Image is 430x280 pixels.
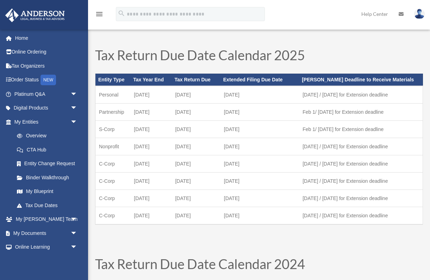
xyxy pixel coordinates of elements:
td: [DATE] [130,103,172,120]
td: [DATE] [220,86,299,104]
td: C-Corp [95,155,131,172]
th: Tax Year End [130,74,172,86]
td: [DATE] [130,120,172,138]
th: Tax Return Due [172,74,220,86]
span: arrow_drop_down [70,87,85,101]
td: [DATE] [130,138,172,155]
td: [DATE] [130,172,172,189]
td: [DATE] / [DATE] for Extension deadline [299,172,423,189]
td: [DATE] [172,103,220,120]
img: User Pic [414,9,425,19]
a: Home [5,31,88,45]
a: Digital Productsarrow_drop_down [5,101,88,115]
td: C-Corp [95,189,131,207]
td: C-Corp [95,207,131,224]
a: Tax Organizers [5,59,88,73]
a: Platinum Q&Aarrow_drop_down [5,87,88,101]
td: [DATE] / [DATE] for Extension deadline [299,86,423,104]
td: [DATE] / [DATE] for Extension deadline [299,189,423,207]
td: Partnership [95,103,131,120]
td: [DATE] [220,120,299,138]
td: [DATE] [172,155,220,172]
td: [DATE] [172,120,220,138]
a: Online Ordering [5,45,88,59]
td: [DATE] [130,189,172,207]
span: arrow_drop_down [70,212,85,227]
td: Feb 1/ [DATE] for Extension deadline [299,103,423,120]
a: Billingarrow_drop_down [5,254,88,268]
td: [DATE] [220,189,299,207]
a: Overview [10,129,88,143]
td: [DATE] / [DATE] for Extension deadline [299,207,423,224]
a: My Entitiesarrow_drop_down [5,115,88,129]
h1: Tax Return Due Date Calendar 2024 [95,257,423,274]
th: Entity Type [95,74,131,86]
span: arrow_drop_down [70,115,85,129]
a: Online Learningarrow_drop_down [5,240,88,254]
a: Tax Due Dates [10,198,85,212]
a: Binder Walkthrough [10,170,88,185]
td: [DATE] [172,172,220,189]
a: Order StatusNEW [5,73,88,87]
td: [DATE] [220,155,299,172]
td: [DATE] [220,172,299,189]
i: menu [95,10,104,18]
a: menu [95,12,104,18]
th: [PERSON_NAME] Deadline to Receive Materials [299,74,423,86]
a: Entity Change Request [10,157,88,171]
td: [DATE] [172,86,220,104]
td: [DATE] [130,207,172,224]
a: My [PERSON_NAME] Teamarrow_drop_down [5,212,88,226]
a: CTA Hub [10,143,88,157]
a: My Documentsarrow_drop_down [5,226,88,240]
td: Personal [95,86,131,104]
td: S-Corp [95,120,131,138]
td: [DATE] [220,207,299,224]
td: [DATE] [130,86,172,104]
span: arrow_drop_down [70,226,85,241]
td: Feb 1/ [DATE] for Extension deadline [299,120,423,138]
td: [DATE] [172,207,220,224]
img: Anderson Advisors Platinum Portal [3,8,67,22]
div: NEW [40,75,56,85]
td: [DATE] [130,155,172,172]
span: arrow_drop_down [70,240,85,255]
td: [DATE] [220,103,299,120]
span: arrow_drop_down [70,101,85,116]
td: [DATE] [172,138,220,155]
span: arrow_drop_down [70,254,85,268]
i: search [118,10,125,17]
td: C-Corp [95,172,131,189]
td: Nonprofit [95,138,131,155]
td: [DATE] / [DATE] for Extension deadline [299,138,423,155]
td: [DATE] [172,189,220,207]
th: Extended Filing Due Date [220,74,299,86]
h1: Tax Return Due Date Calendar 2025 [95,48,423,65]
td: [DATE] [220,138,299,155]
td: [DATE] / [DATE] for Extension deadline [299,155,423,172]
a: My Blueprint [10,185,88,199]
